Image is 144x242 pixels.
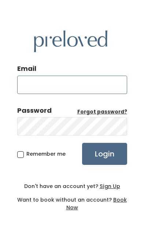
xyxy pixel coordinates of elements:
[17,190,127,212] div: Want to book without an account?
[34,30,107,52] img: preloved logo
[17,106,52,115] div: Password
[17,183,127,190] div: Don't have an account yet?
[98,183,120,190] a: Sign Up
[66,196,127,211] a: Book Now
[77,108,127,116] a: Forgot password?
[82,143,127,165] input: Login
[100,183,120,190] u: Sign Up
[26,150,66,158] span: Remember me
[77,108,127,115] u: Forgot password?
[17,64,36,73] label: Email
